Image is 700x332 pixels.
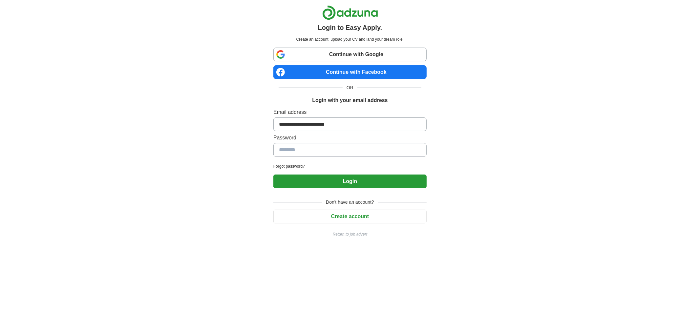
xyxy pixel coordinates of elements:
a: Continue with Google [273,48,427,61]
button: Create account [273,210,427,223]
a: Return to job advert [273,231,427,237]
span: Don't have an account? [322,199,378,206]
h1: Login to Easy Apply. [318,23,382,32]
span: OR [343,84,357,91]
p: Create an account, upload your CV and land your dream role. [275,36,425,42]
a: Continue with Facebook [273,65,427,79]
h1: Login with your email address [312,96,388,104]
label: Password [273,134,427,142]
label: Email address [273,108,427,116]
a: Forgot password? [273,163,427,169]
img: Adzuna logo [322,5,378,20]
a: Create account [273,214,427,219]
button: Login [273,175,427,188]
